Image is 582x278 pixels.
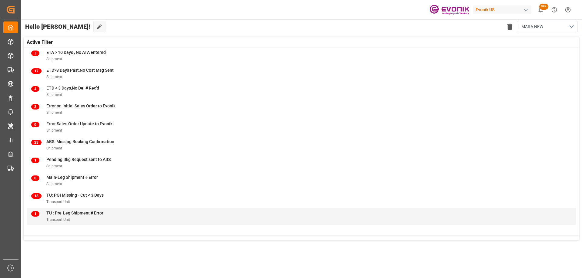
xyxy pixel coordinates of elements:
[46,164,62,168] span: Shipment
[31,140,42,145] span: 23
[46,146,62,150] span: Shipment
[31,85,571,98] a: 4ETD < 3 Days,No Del # Rec'dShipment
[46,86,99,90] span: ETD < 3 Days,No Del # Rec'd
[31,122,39,127] span: 0
[31,156,571,169] a: 1Pending Bkg Request sent to ABSShipment
[46,68,114,73] span: ETD>3 Days Past,No Cost Msg Sent
[517,21,577,32] button: open menu
[46,50,106,55] span: ETA > 10 Days , No ATA Entered
[521,24,543,30] span: MARA NEW
[31,103,571,116] a: 3Error on Initial Sales Order to EvonikShipment
[31,121,571,133] a: 0Error Sales Order Update to EvonikShipment
[31,49,571,62] a: 3ETA > 10 Days , No ATA EnteredShipment
[46,93,62,97] span: Shipment
[31,211,39,217] span: 1
[46,217,70,222] span: Transport Unit
[31,158,39,163] span: 1
[46,139,114,144] span: ABS: Missing Booking Confirmation
[46,175,98,180] span: Main-Leg Shipment # Error
[31,104,39,110] span: 3
[46,182,62,186] span: Shipment
[46,121,112,126] span: Error Sales Order Update to Evonik
[31,86,39,92] span: 4
[46,211,103,215] span: TU : Pre-Leg Shipment # Error
[27,39,53,46] span: Active Filter
[31,51,39,56] span: 3
[31,192,571,205] a: 18TU: PGI Missing - Cut < 3 DaysTransport Unit
[46,103,115,108] span: Error on Initial Sales Order to Evonik
[46,57,62,61] span: Shipment
[25,21,90,32] span: Hello [PERSON_NAME]!
[31,175,39,181] span: 0
[46,110,62,115] span: Shipment
[46,157,111,162] span: Pending Bkg Request sent to ABS
[31,174,571,187] a: 0Main-Leg Shipment # ErrorShipment
[46,200,70,204] span: Transport Unit
[31,210,571,223] a: 1TU : Pre-Leg Shipment # ErrorTransport Unit
[31,139,571,151] a: 23ABS: Missing Booking ConfirmationShipment
[46,128,62,132] span: Shipment
[46,193,104,198] span: TU: PGI Missing - Cut < 3 Days
[31,68,42,74] span: 17
[46,75,62,79] span: Shipment
[430,5,469,15] img: Evonik-brand-mark-Deep-Purple-RGB.jpeg_1700498283.jpeg
[31,193,42,199] span: 18
[31,67,571,80] a: 17ETD>3 Days Past,No Cost Msg SentShipment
